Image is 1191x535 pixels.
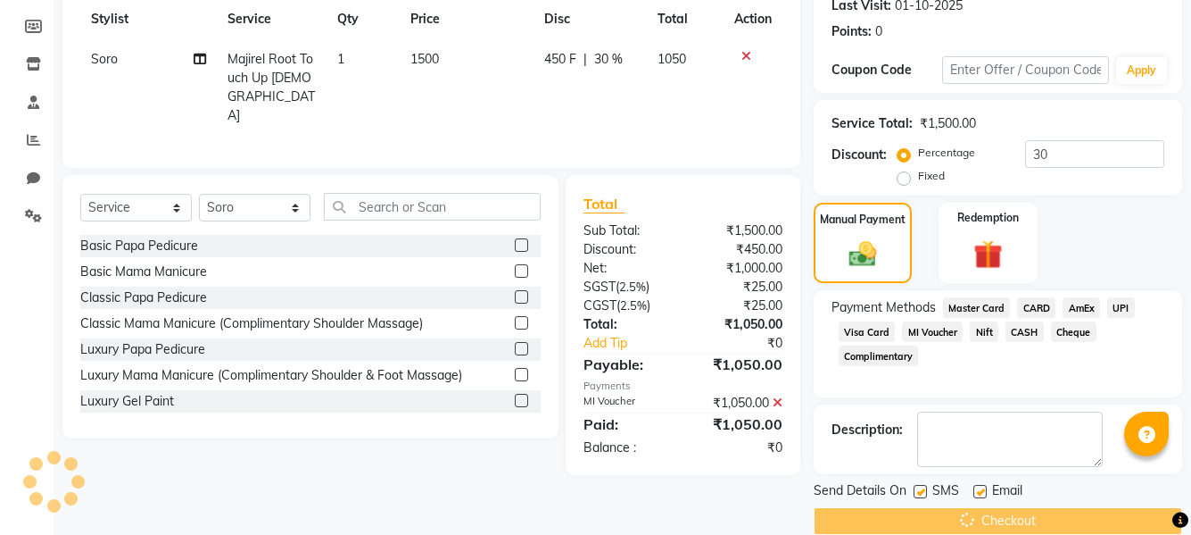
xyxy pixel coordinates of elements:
label: Manual Payment [820,212,906,228]
div: Luxury Papa Pedicure [80,340,205,359]
input: Enter Offer / Coupon Code [942,56,1109,84]
div: ₹0 [701,334,795,353]
div: Basic Papa Pedicure [80,237,198,255]
input: Search or Scan [324,193,541,221]
img: _gift.svg [964,237,1012,273]
div: Luxury Gel Paint [80,392,174,411]
span: CARD [1017,297,1055,318]
span: AmEx [1063,297,1100,318]
div: Basic Mama Manicure [80,263,207,281]
div: ( ) [570,278,682,297]
span: Master Card [943,297,1011,318]
div: Coupon Code [831,61,942,79]
span: SMS [932,481,959,504]
div: Paid: [570,414,682,435]
label: Percentage [918,145,975,161]
span: 1 [337,51,344,67]
div: ₹0 [682,439,795,457]
div: Classic Papa Pedicure [80,288,207,307]
div: ₹25.00 [682,297,795,315]
div: ₹1,050.00 [682,414,795,435]
span: CGST [583,297,616,313]
span: 1050 [658,51,686,67]
div: Classic Mama Manicure (Complimentary Shoulder Massage) [80,314,423,333]
span: Nift [970,322,998,342]
div: ₹1,500.00 [682,222,795,240]
span: 2.5% [620,298,647,313]
div: MI Voucher [570,394,682,413]
span: Email [992,481,1022,504]
div: ( ) [570,297,682,315]
div: ₹1,050.00 [682,394,795,413]
button: Apply [1116,57,1167,84]
div: Discount: [570,240,682,259]
span: 30 % [594,50,623,69]
img: _cash.svg [840,238,885,271]
div: Luxury Mama Manicure (Complimentary Shoulder & Foot Massage) [80,366,462,385]
span: SGST [583,279,616,295]
span: MI Voucher [902,322,963,342]
div: ₹1,050.00 [682,354,795,375]
span: Complimentary [839,346,919,366]
div: Payable: [570,354,682,375]
span: 450 F [544,50,576,69]
div: ₹1,050.00 [682,315,795,334]
span: Cheque [1051,322,1096,342]
div: ₹25.00 [682,278,795,297]
div: Points: [831,22,872,41]
span: Payment Methods [831,298,936,317]
div: Sub Total: [570,222,682,240]
span: 2.5% [619,280,646,294]
div: Net: [570,259,682,278]
div: ₹1,500.00 [920,114,976,133]
div: 0 [875,22,882,41]
div: Balance : [570,439,682,457]
span: UPI [1107,297,1135,318]
div: Service Total: [831,114,913,133]
div: ₹1,000.00 [682,259,795,278]
div: Description: [831,421,903,439]
a: Add Tip [570,334,701,353]
span: Visa Card [839,322,896,342]
span: Soro [91,51,118,67]
div: Payments [583,379,782,394]
div: Total: [570,315,682,334]
div: Discount: [831,146,887,164]
label: Redemption [957,210,1019,226]
span: Send Details On [814,481,906,504]
div: ₹450.00 [682,240,795,259]
span: | [583,50,587,69]
label: Fixed [918,168,945,184]
span: 1500 [410,51,439,67]
span: CASH [1005,322,1044,342]
span: Total [583,195,624,213]
span: Majirel Root Touch Up [DEMOGRAPHIC_DATA] [227,51,315,123]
